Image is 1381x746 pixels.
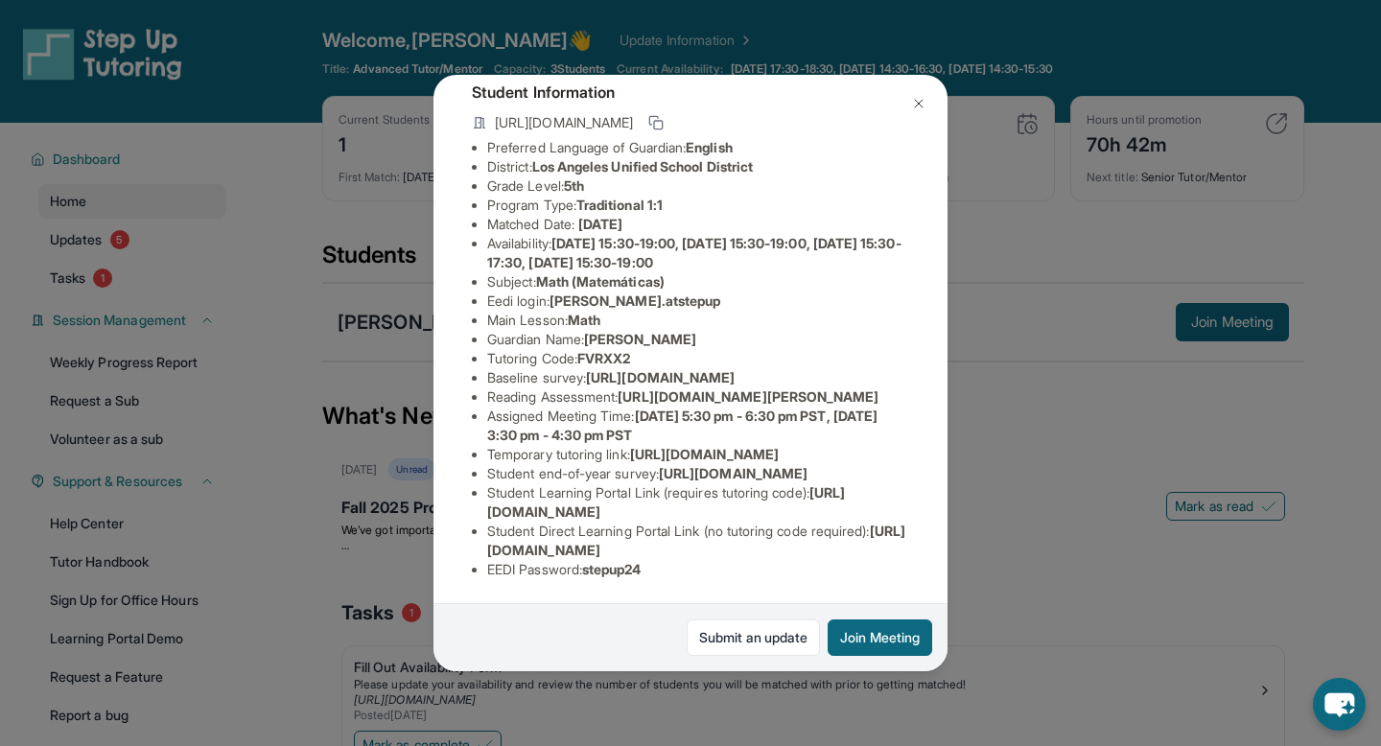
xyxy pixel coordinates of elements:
[472,81,909,104] h4: Student Information
[487,176,909,196] li: Grade Level:
[487,522,909,560] li: Student Direct Learning Portal Link (no tutoring code required) :
[828,619,932,656] button: Join Meeting
[536,273,665,290] span: Math (Matemáticas)
[487,464,909,483] li: Student end-of-year survey :
[578,216,622,232] span: [DATE]
[687,619,820,656] a: Submit an update
[487,330,909,349] li: Guardian Name :
[630,446,779,462] span: [URL][DOMAIN_NAME]
[487,311,909,330] li: Main Lesson :
[586,369,735,385] span: [URL][DOMAIN_NAME]
[582,561,642,577] span: stepup24
[487,560,909,579] li: EEDI Password :
[487,272,909,291] li: Subject :
[487,196,909,215] li: Program Type:
[1313,678,1366,731] button: chat-button
[576,197,663,213] span: Traditional 1:1
[487,157,909,176] li: District:
[487,368,909,387] li: Baseline survey :
[487,235,901,270] span: [DATE] 15:30-19:00, [DATE] 15:30-19:00, [DATE] 15:30-17:30, [DATE] 15:30-19:00
[487,387,909,407] li: Reading Assessment :
[487,234,909,272] li: Availability:
[564,177,584,194] span: 5th
[487,138,909,157] li: Preferred Language of Guardian:
[487,445,909,464] li: Temporary tutoring link :
[495,113,633,132] span: [URL][DOMAIN_NAME]
[550,292,721,309] span: [PERSON_NAME].atstepup
[487,215,909,234] li: Matched Date:
[577,350,630,366] span: FVRXX2
[911,96,926,111] img: Close Icon
[487,349,909,368] li: Tutoring Code :
[659,465,808,481] span: [URL][DOMAIN_NAME]
[644,111,667,134] button: Copy link
[568,312,600,328] span: Math
[618,388,878,405] span: [URL][DOMAIN_NAME][PERSON_NAME]
[487,291,909,311] li: Eedi login :
[487,407,909,445] li: Assigned Meeting Time :
[487,408,878,443] span: [DATE] 5:30 pm - 6:30 pm PST, [DATE] 3:30 pm - 4:30 pm PST
[532,158,753,175] span: Los Angeles Unified School District
[584,331,696,347] span: [PERSON_NAME]
[487,483,909,522] li: Student Learning Portal Link (requires tutoring code) :
[686,139,733,155] span: English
